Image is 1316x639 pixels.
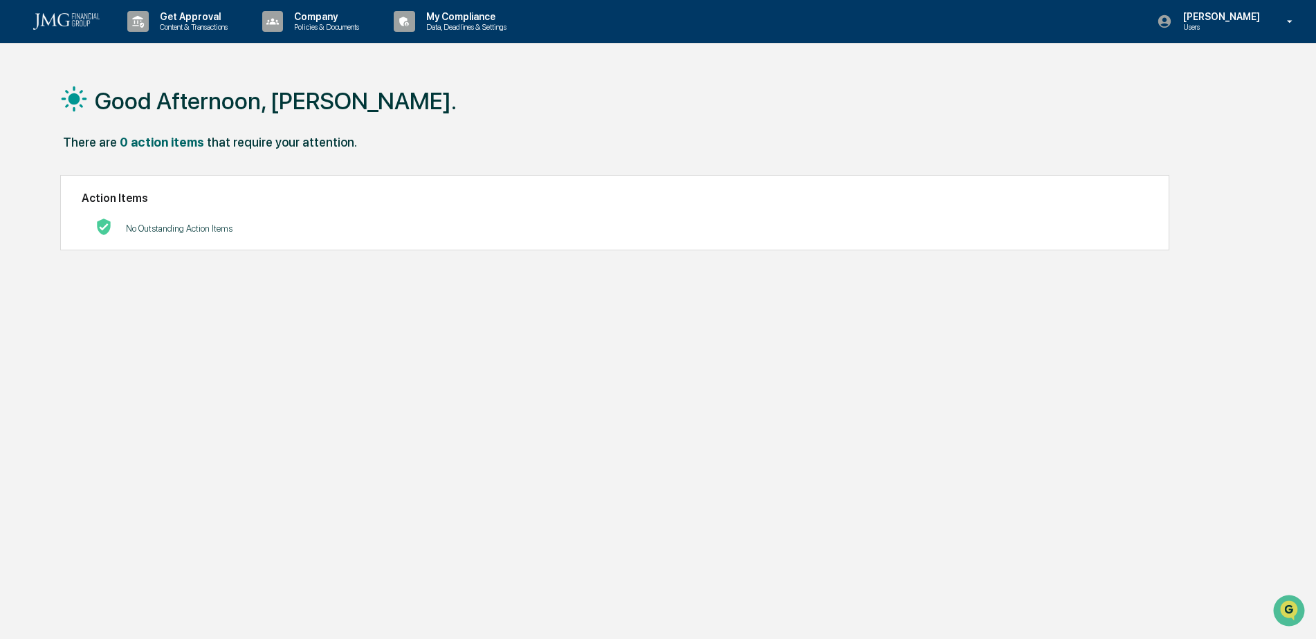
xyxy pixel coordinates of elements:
[1172,22,1267,32] p: Users
[415,11,513,22] p: My Compliance
[47,106,227,120] div: Start new chat
[14,202,25,213] div: 🔎
[138,234,167,245] span: Pylon
[126,223,232,234] p: No Outstanding Action Items
[149,11,235,22] p: Get Approval
[95,87,457,115] h1: Good Afternoon, [PERSON_NAME].
[14,176,25,187] div: 🖐️
[33,13,100,30] img: logo
[63,135,117,149] div: There are
[95,219,112,235] img: No Actions logo
[1172,11,1267,22] p: [PERSON_NAME]
[36,63,228,77] input: Clear
[98,234,167,245] a: Powered byPylon
[28,174,89,188] span: Preclearance
[82,192,1148,205] h2: Action Items
[235,110,252,127] button: Start new chat
[149,22,235,32] p: Content & Transactions
[100,176,111,187] div: 🗄️
[95,169,177,194] a: 🗄️Attestations
[8,169,95,194] a: 🖐️Preclearance
[114,174,172,188] span: Attestations
[120,135,204,149] div: 0 action items
[1272,593,1309,631] iframe: Open customer support
[8,195,93,220] a: 🔎Data Lookup
[415,22,513,32] p: Data, Deadlines & Settings
[207,135,357,149] div: that require your attention.
[47,120,175,131] div: We're available if you need us!
[14,29,252,51] p: How can we help?
[283,22,366,32] p: Policies & Documents
[28,201,87,214] span: Data Lookup
[14,106,39,131] img: 1746055101610-c473b297-6a78-478c-a979-82029cc54cd1
[283,11,366,22] p: Company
